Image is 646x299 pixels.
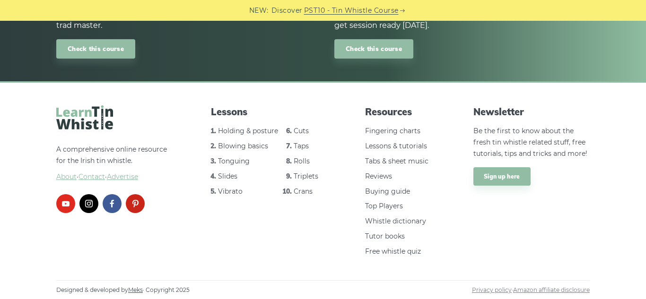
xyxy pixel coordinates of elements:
a: Top Players [365,202,403,210]
img: LearnTinWhistle.com [56,105,113,129]
a: Taps [294,142,309,150]
a: youtube [56,194,75,213]
span: · [472,285,590,295]
a: Slides [218,172,237,180]
a: Rolls [294,157,310,165]
span: Resources [365,105,435,119]
a: Crans [294,187,313,196]
span: · [56,171,173,183]
a: Reviews [365,172,392,180]
a: Buying guide [365,187,410,196]
span: Advertise [107,172,138,181]
a: instagram [79,194,98,213]
span: NEW: [249,5,269,16]
a: Lessons & tutorials [365,142,427,150]
span: Newsletter [473,105,590,119]
p: A comprehensive online resource for the Irish tin whistle. [56,144,173,182]
p: Be the first to know about the fresh tin whistle related stuff, free tutorials, tips and tricks a... [473,126,590,159]
a: Blowing basics [218,142,268,150]
a: Fingering charts [365,127,420,135]
a: About [56,172,77,181]
span: Contact [79,172,105,181]
span: Designed & developed by · Copyright 2025 [56,285,190,295]
a: Triplets [294,172,318,180]
a: Meks [128,286,143,293]
a: Check this course [56,39,135,59]
a: Tabs & sheet music [365,157,428,165]
a: Tutor books [365,232,405,240]
a: PST10 - Tin Whistle Course [304,5,399,16]
a: Whistle dictionary [365,217,426,225]
a: facebook [103,194,122,213]
span: Discover [271,5,303,16]
a: Check this course [334,39,413,59]
a: Tonguing [218,157,250,165]
a: Sign up here [473,167,531,186]
a: pinterest [126,194,145,213]
span: Lessons [211,105,327,119]
a: Holding & posture [218,127,278,135]
a: Amazon affiliate disclosure [513,286,590,293]
a: Privacy policy [472,286,512,293]
a: Free whistle quiz [365,247,421,256]
a: Contact·Advertise [79,172,138,181]
a: Vibrato [218,187,243,196]
a: Cuts [294,127,309,135]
